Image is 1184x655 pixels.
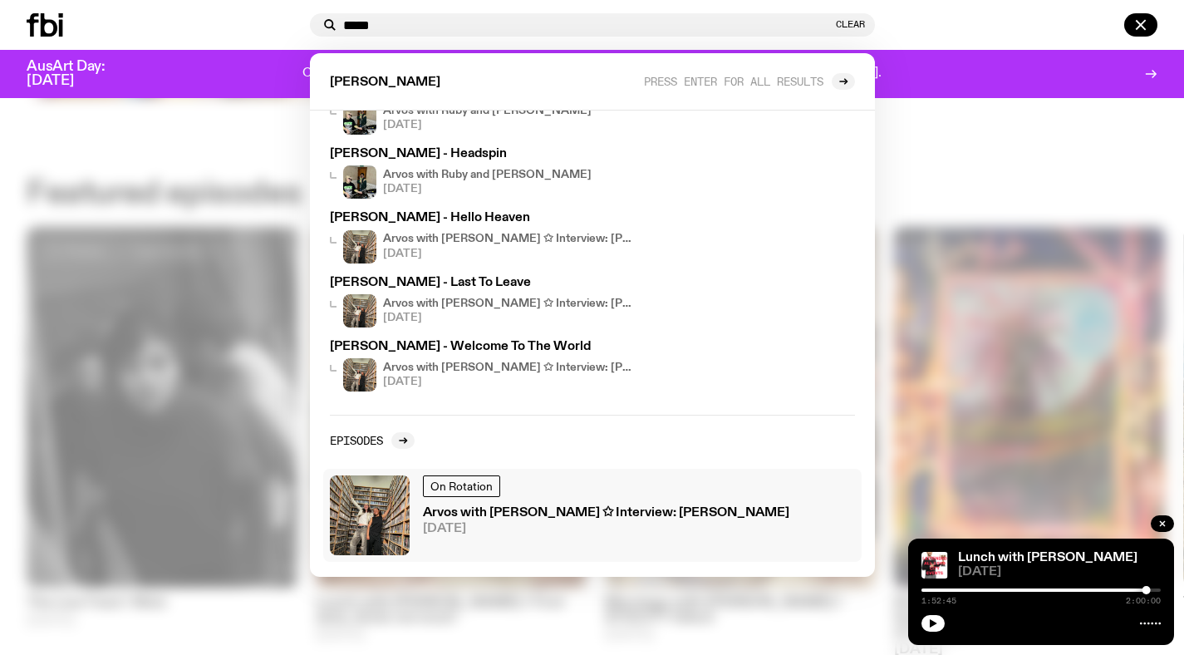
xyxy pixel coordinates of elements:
[330,434,383,446] h2: Episodes
[343,101,376,135] img: Ruby wears a Collarbones t shirt and pretends to play the DJ decks, Al sings into a pringles can....
[330,148,636,160] h3: [PERSON_NAME] - Headspin
[383,170,592,180] h4: Arvos with Ruby and [PERSON_NAME]
[323,469,862,562] a: On RotationArvos with [PERSON_NAME] ✩ Interview: [PERSON_NAME][DATE]
[383,298,636,309] h4: Arvos with [PERSON_NAME] ✩ Interview: [PERSON_NAME]
[330,341,636,353] h3: [PERSON_NAME] - Welcome To The World
[836,20,865,29] button: Clear
[383,249,636,259] span: [DATE]
[423,523,789,535] span: [DATE]
[383,234,636,244] h4: Arvos with [PERSON_NAME] ✩ Interview: [PERSON_NAME]
[343,165,376,199] img: Ruby wears a Collarbones t shirt and pretends to play the DJ decks, Al sings into a pringles can....
[302,66,882,81] p: One day. One community. One frequency worth fighting for. Donate to support [DOMAIN_NAME].
[644,75,823,87] span: Press enter for all results
[921,597,956,605] span: 1:52:45
[27,60,133,88] h3: AusArt Day: [DATE]
[383,377,636,387] span: [DATE]
[644,73,855,90] a: Press enter for all results
[383,362,636,373] h4: Arvos with [PERSON_NAME] ✩ Interview: [PERSON_NAME]
[383,106,592,116] h4: Arvos with Ruby and [PERSON_NAME]
[323,334,642,398] a: [PERSON_NAME] - Welcome To The WorldArvos with [PERSON_NAME] ✩ Interview: [PERSON_NAME][DATE]
[383,184,592,195] span: [DATE]
[958,551,1137,564] a: Lunch with [PERSON_NAME]
[383,313,636,323] span: [DATE]
[323,141,642,205] a: [PERSON_NAME] - HeadspinRuby wears a Collarbones t shirt and pretends to play the DJ decks, Al si...
[383,120,592,131] span: [DATE]
[958,566,1161,579] span: [DATE]
[330,277,636,289] h3: [PERSON_NAME] - Last To Leave
[323,270,642,334] a: [PERSON_NAME] - Last To LeaveArvos with [PERSON_NAME] ✩ Interview: [PERSON_NAME][DATE]
[323,205,642,269] a: [PERSON_NAME] - Hello HeavenArvos with [PERSON_NAME] ✩ Interview: [PERSON_NAME][DATE]
[330,76,440,89] span: [PERSON_NAME]
[330,212,636,224] h3: [PERSON_NAME] - Hello Heaven
[423,507,789,520] h3: Arvos with [PERSON_NAME] ✩ Interview: [PERSON_NAME]
[330,432,415,449] a: Episodes
[1126,597,1161,605] span: 2:00:00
